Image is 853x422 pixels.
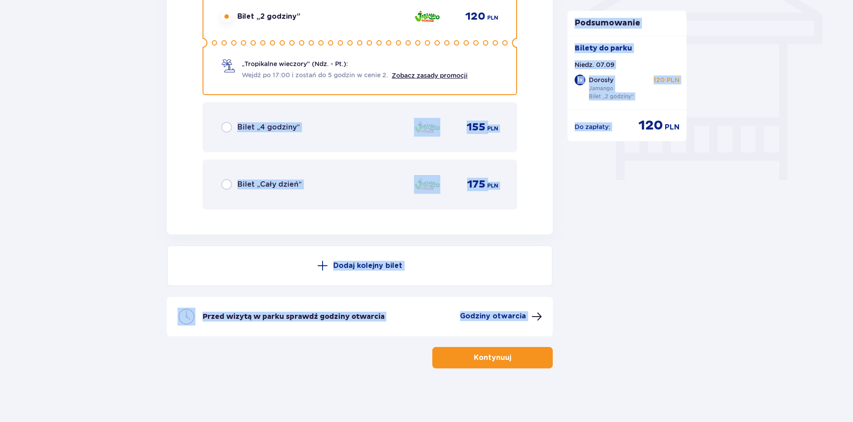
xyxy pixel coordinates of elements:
[392,72,468,79] a: Zobacz zasady promocji
[567,18,687,29] p: Podsumowanie
[432,347,553,368] button: Kontynuuj
[237,12,300,21] p: Bilet „2 godziny”
[575,60,614,69] p: Niedz. 07.09
[589,75,613,84] p: Dorosły
[487,14,498,22] p: PLN
[575,122,610,131] p: Do zapłaty :
[575,43,632,53] p: Bilety do parku
[467,121,485,134] p: 155
[665,122,679,132] p: PLN
[167,245,553,286] button: Dodaj kolejny bilet
[414,175,440,194] img: zone logo
[575,75,585,85] div: 1 x
[460,311,542,322] button: Godziny otwarcia
[589,84,613,92] p: Jamango
[242,59,348,68] p: „Tropikalne wieczory" (Ndz. - Pt.):
[333,261,402,271] p: Dodaj kolejny bilet
[460,311,526,321] p: Godziny otwarcia
[465,10,485,23] p: 120
[654,75,679,84] p: 120 PLN
[242,71,388,79] span: Wejdź po 17:00 i zostań do 5 godzin w cenie 2.
[487,125,498,133] p: PLN
[487,182,498,190] p: PLN
[474,353,511,363] p: Kontynuuj
[638,117,663,134] p: 120
[414,7,440,26] img: zone logo
[237,180,302,189] p: Bilet „Cały dzień”
[178,308,195,326] img: clock icon
[237,122,300,132] p: Bilet „4 godziny”
[414,118,440,137] img: zone logo
[589,92,634,100] p: Bilet „2 godziny”
[467,178,485,191] p: 175
[203,312,385,322] p: Przed wizytą w parku sprawdź godziny otwarcia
